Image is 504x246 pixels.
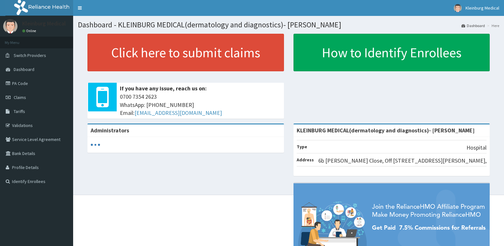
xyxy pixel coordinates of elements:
b: Type [297,144,307,150]
a: How to Identify Enrollees [293,34,490,71]
span: Tariffs [14,109,25,114]
h1: Dashboard - KLEINBURG MEDICAL(dermatology and diagnostics)- [PERSON_NAME] [78,21,499,29]
span: Claims [14,95,26,100]
svg: audio-loading [91,140,100,150]
b: Administrators [91,127,129,134]
span: Dashboard [14,67,34,72]
b: Address [297,157,314,163]
img: User Image [3,19,17,33]
p: Kleinburg Medical [22,21,66,26]
span: 0700 7354 2623 WhatsApp: [PHONE_NUMBER] Email: [120,93,281,117]
a: [EMAIL_ADDRESS][DOMAIN_NAME] [135,109,222,116]
span: Kleinburg Medical [466,5,499,11]
p: 6b [PERSON_NAME] Close, Off [STREET_ADDRESS][PERSON_NAME], [318,157,487,165]
a: Online [22,29,38,33]
strong: KLEINBURG MEDICAL(dermatology and diagnostics)- [PERSON_NAME] [297,127,475,134]
li: Here [486,23,499,28]
a: Click here to submit claims [87,34,284,71]
span: Switch Providers [14,53,46,58]
b: If you have any issue, reach us on: [120,85,207,92]
p: Hospital [466,144,487,152]
a: Dashboard [461,23,485,28]
img: User Image [454,4,462,12]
